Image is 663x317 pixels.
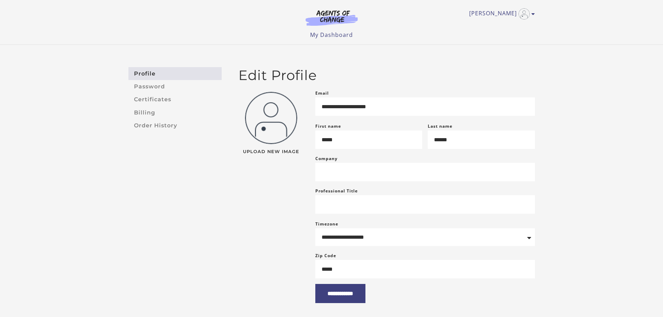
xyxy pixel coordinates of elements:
a: Order History [128,119,222,132]
h2: Edit Profile [238,67,535,84]
label: Zip Code [315,252,336,260]
label: Email [315,89,329,97]
a: Toggle menu [469,8,531,19]
label: First name [315,123,341,129]
a: My Dashboard [310,31,353,39]
label: Professional Title [315,187,358,195]
label: Timezone [315,221,338,227]
a: Certificates [128,93,222,106]
a: Password [128,80,222,93]
img: Agents of Change Logo [298,10,365,26]
label: Company [315,154,338,163]
a: Profile [128,67,222,80]
span: Upload New Image [238,150,304,154]
label: Last name [428,123,452,129]
a: Billing [128,106,222,119]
